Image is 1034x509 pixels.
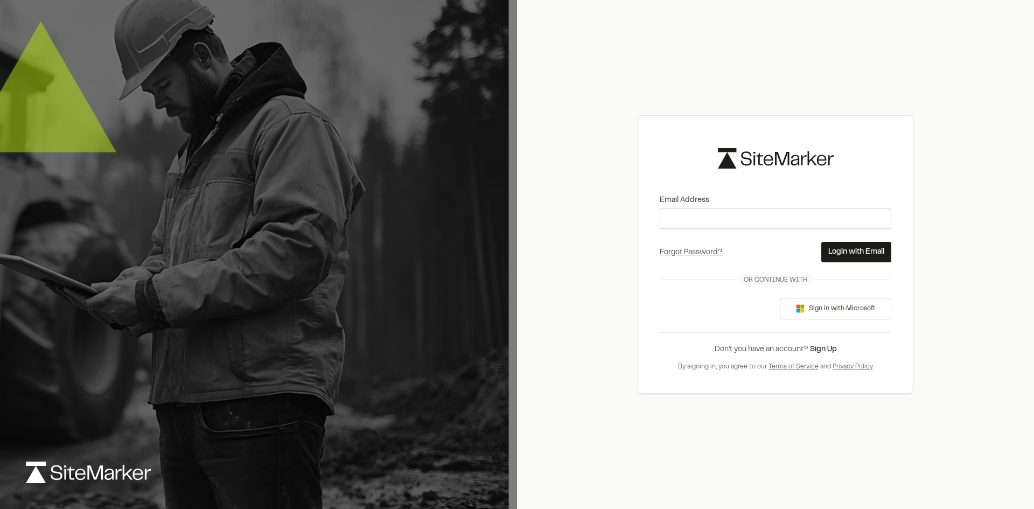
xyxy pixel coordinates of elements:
[821,242,891,262] button: Login with Email
[660,344,891,355] div: Don’t you have an account?
[739,275,812,285] span: Or continue with
[810,346,837,353] a: Sign Up
[660,249,723,256] a: Forgot Password?
[718,148,834,168] img: logo-black-rebrand.svg
[654,297,764,320] iframe: Sign in with Google Button
[768,362,819,372] button: Terms of Service
[780,298,891,319] button: Sign in with Microsoft
[833,362,873,372] button: Privacy Policy
[26,462,151,483] img: logo-white-rebrand.svg
[660,194,891,206] label: Email Address
[660,362,891,372] div: By signing in, you agree to our and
